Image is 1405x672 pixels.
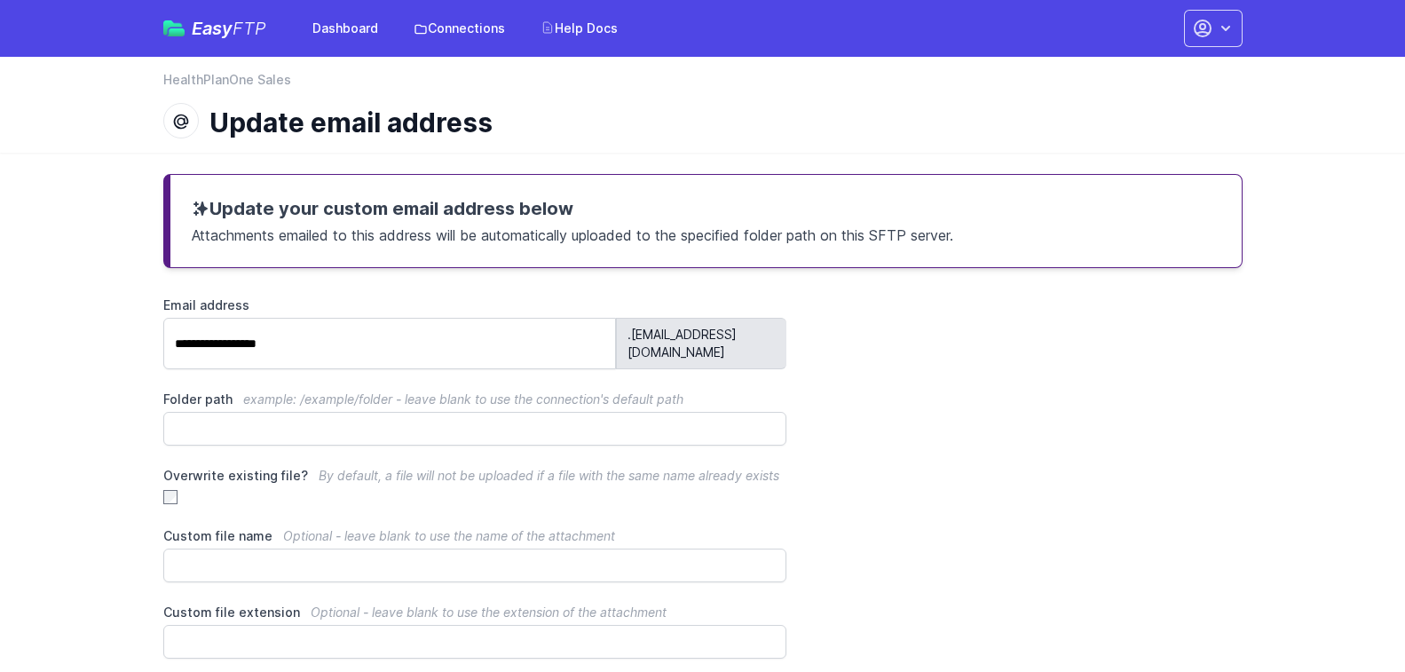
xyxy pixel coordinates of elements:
[163,604,787,621] label: Custom file extension
[243,391,683,407] span: example: /example/folder - leave blank to use the connection's default path
[233,18,266,39] span: FTP
[163,20,185,36] img: easyftp_logo.png
[192,20,266,37] span: Easy
[616,318,786,369] span: .[EMAIL_ADDRESS][DOMAIN_NAME]
[311,605,667,620] span: Optional - leave blank to use the extension of the attachment
[192,196,1220,221] h3: Update your custom email address below
[403,12,516,44] a: Connections
[163,467,787,485] label: Overwrite existing file?
[163,391,787,408] label: Folder path
[163,71,1243,99] nav: Breadcrumb
[530,12,628,44] a: Help Docs
[209,107,1228,138] h1: Update email address
[163,71,291,89] a: HealthPlanOne Sales
[319,468,779,483] span: By default, a file will not be uploaded if a file with the same name already exists
[163,20,266,37] a: EasyFTP
[302,12,389,44] a: Dashboard
[192,221,1220,246] p: Attachments emailed to this address will be automatically uploaded to the specified folder path o...
[163,296,787,314] label: Email address
[283,528,615,543] span: Optional - leave blank to use the name of the attachment
[163,527,787,545] label: Custom file name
